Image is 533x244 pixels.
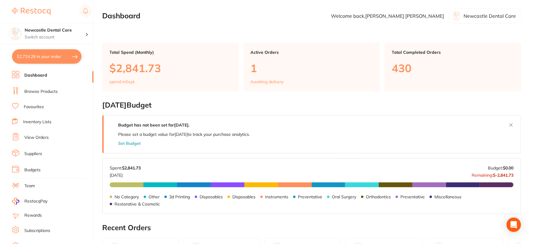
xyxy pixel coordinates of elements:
[12,8,51,15] img: Restocq Logo
[24,72,47,78] a: Dashboard
[109,62,231,74] p: $2,841.73
[110,166,141,170] p: Spent:
[118,132,250,137] p: Please set a budget value for [DATE] to track your purchase analytics.
[115,202,160,206] p: Restorative & Cosmetic
[23,119,51,125] a: Inventory Lists
[24,104,44,110] a: Favourites
[24,198,47,204] span: RestocqPay
[265,194,288,199] p: Instruments
[24,89,58,95] a: Browse Products
[400,194,425,199] p: Preventative
[24,151,42,157] a: Suppliers
[109,79,135,84] p: spend in Sept
[493,172,513,178] strong: $-2,841.73
[392,50,514,55] p: Total Completed Orders
[488,166,513,170] p: Budget:
[12,5,51,18] a: Restocq Logo
[232,194,256,199] p: Disposables
[169,194,190,199] p: 3d Printing
[12,49,81,64] button: $2,724.29 in your order
[149,194,160,199] p: Other
[109,50,231,55] p: Total Spend (Monthly)
[110,170,141,178] p: [DATE]
[24,228,50,234] a: Subscriptions
[392,62,514,74] p: 430
[200,194,223,199] p: Disposables
[434,194,461,199] p: Miscellaneous
[472,170,513,178] p: Remaining:
[298,194,322,199] p: Preventative
[464,13,516,19] p: Newcastle Dental Care
[331,13,444,19] p: Welcome back, [PERSON_NAME] [PERSON_NAME]
[9,28,21,40] img: Newcastle Dental Care
[102,101,521,109] h2: [DATE] Budget
[12,198,19,205] img: RestocqPay
[251,50,373,55] p: Active Orders
[102,43,239,91] a: Total Spend (Monthly)$2,841.73spend inSept
[102,12,140,20] h2: Dashboard
[244,43,380,91] a: Active Orders1Awaiting delivery
[12,198,47,205] a: RestocqPay
[251,79,284,84] p: Awaiting delivery
[115,194,139,199] p: No Category
[251,62,373,74] p: 1
[24,212,42,218] a: Rewards
[24,183,35,189] a: Team
[24,167,41,173] a: Budgets
[102,224,521,232] h2: Recent Orders
[25,27,85,33] h4: Newcastle Dental Care
[384,43,521,91] a: Total Completed Orders430
[25,34,85,40] p: Switch account
[118,141,141,146] button: Set Budget
[507,218,521,232] div: Open Intercom Messenger
[503,165,513,171] strong: $0.00
[332,194,356,199] p: Oral Surgery
[366,194,391,199] p: Orthodontics
[122,165,141,171] strong: $2,841.73
[24,135,49,141] a: View Orders
[118,122,189,128] strong: Budget has not been set for [DATE] .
